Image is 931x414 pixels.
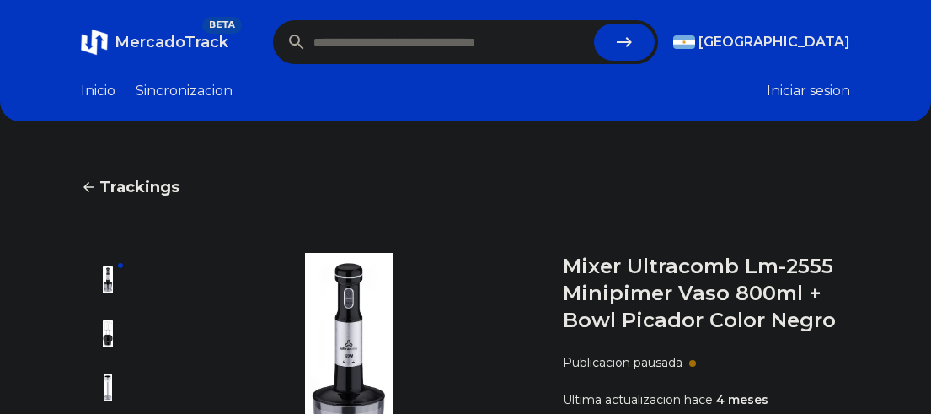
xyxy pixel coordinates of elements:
[81,175,850,199] a: Trackings
[698,32,850,52] span: [GEOGRAPHIC_DATA]
[94,266,121,293] img: Mixer Ultracomb Lm-2555 Minipimer Vaso 800ml + Bowl Picador Color Negro
[81,29,228,56] a: MercadoTrackBETA
[81,81,115,101] a: Inicio
[563,392,713,407] span: Ultima actualizacion hace
[94,320,121,347] img: Mixer Ultracomb Lm-2555 Minipimer Vaso 800ml + Bowl Picador Color Negro
[202,17,242,34] span: BETA
[136,81,233,101] a: Sincronizacion
[99,175,179,199] span: Trackings
[563,253,850,334] h1: Mixer Ultracomb Lm-2555 Minipimer Vaso 800ml + Bowl Picador Color Negro
[716,392,768,407] span: 4 meses
[81,29,108,56] img: MercadoTrack
[673,32,850,52] button: [GEOGRAPHIC_DATA]
[767,81,850,101] button: Iniciar sesion
[94,374,121,401] img: Mixer Ultracomb Lm-2555 Minipimer Vaso 800ml + Bowl Picador Color Negro
[563,354,682,371] p: Publicacion pausada
[115,33,228,51] span: MercadoTrack
[673,35,695,49] img: Argentina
